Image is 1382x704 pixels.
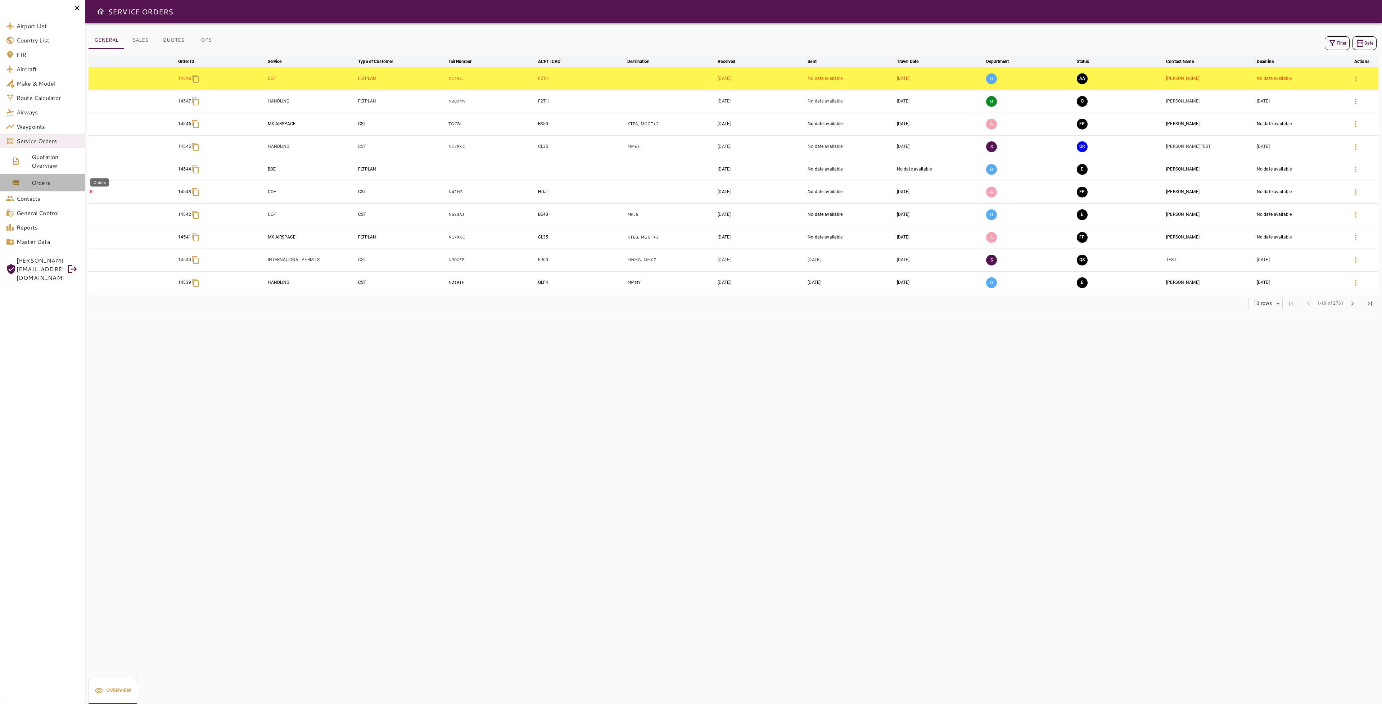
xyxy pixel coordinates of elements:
[716,90,806,113] td: [DATE]
[986,255,997,265] p: S
[17,256,63,282] span: [PERSON_NAME][EMAIL_ADDRESS][DOMAIN_NAME]
[1348,299,1357,308] span: chevron_right
[1347,115,1364,133] button: Details
[1365,299,1374,308] span: last_page
[627,121,715,127] p: KTPA, MGGT, KTMB, KLRD
[190,32,222,49] button: OPS
[1255,181,1345,203] td: No date available
[448,98,535,104] p: N200MV
[1347,206,1364,223] button: Details
[124,32,157,49] button: SALES
[537,226,626,249] td: CL35
[178,121,191,127] p: 14546
[448,280,535,286] p: N219TF
[17,137,79,145] span: Service Orders
[537,113,626,135] td: B350
[448,257,535,263] p: N900EE
[627,234,715,240] p: KTEB, MGGT, KTEB, MGGT
[266,113,357,135] td: MX AIRSPACE
[537,203,626,226] td: BE40
[1165,90,1255,113] td: [PERSON_NAME]
[17,108,79,117] span: Airways
[178,280,191,286] p: 14539
[1255,226,1345,249] td: No date available
[1165,203,1255,226] td: [PERSON_NAME]
[32,153,79,170] span: Quotation Overview
[806,90,895,113] td: No date available
[357,249,447,271] td: CST
[1165,158,1255,181] td: [PERSON_NAME]
[17,94,79,102] span: Route Calculator
[537,249,626,271] td: F900
[718,57,745,66] span: Received
[178,57,204,66] span: Order ID
[358,57,393,66] div: Type of Customer
[178,257,191,263] p: 14540
[266,158,357,181] td: BOE
[266,181,357,203] td: COF
[1165,113,1255,135] td: [PERSON_NAME]
[986,141,997,152] p: S
[266,90,357,113] td: HANDLING
[895,226,985,249] td: [DATE]
[1255,271,1345,294] td: [DATE]
[716,113,806,135] td: [DATE]
[1077,119,1088,130] button: FINAL PREPARATION
[1077,141,1088,152] button: QUOTE REQUESTED
[895,249,985,271] td: [DATE]
[1347,93,1364,110] button: Details
[627,57,659,66] span: Destination
[986,96,997,107] p: Q
[986,73,997,84] p: O
[266,271,357,294] td: HANDLING
[89,678,137,704] div: basic tabs example
[806,135,895,158] td: No date available
[448,57,481,66] span: Tail Number
[1077,57,1099,66] span: Status
[1300,295,1317,312] span: Previous Page
[357,181,447,203] td: CST
[357,67,447,90] td: FLTPLAN
[90,178,109,187] div: Orders
[895,271,985,294] td: [DATE]
[1077,209,1088,220] button: EXECUTION
[1347,138,1364,155] button: Details
[1077,255,1088,265] button: QUOTE SENT
[266,203,357,226] td: COF
[627,212,715,218] p: MKJS
[357,271,447,294] td: CST
[448,144,535,150] p: N179KC
[895,113,985,135] td: [DATE]
[895,203,985,226] td: [DATE]
[806,271,895,294] td: [DATE]
[357,90,447,113] td: FLTPLAN
[178,166,191,172] p: 14544
[357,113,447,135] td: CST
[986,232,997,243] p: A
[448,212,535,218] p: N523AJ
[537,90,626,113] td: F2TH
[716,67,806,90] td: [DATE]
[17,79,79,88] span: Make & Model
[1283,295,1300,312] span: First Page
[178,57,194,66] div: Order ID
[1077,232,1088,243] button: FINAL PREPARATION
[986,57,1018,66] span: Department
[1166,57,1194,66] div: Contact Name
[157,32,190,49] button: QUOTES
[1325,36,1350,50] button: Filter
[895,90,985,113] td: [DATE]
[986,209,997,220] p: O
[357,226,447,249] td: FLTPLAN
[17,237,79,246] span: Master Data
[716,271,806,294] td: [DATE]
[627,144,715,150] p: MMES
[357,135,447,158] td: CST
[1347,183,1364,201] button: Details
[1166,57,1203,66] span: Contact Name
[1352,36,1377,50] button: Date
[895,135,985,158] td: [DATE]
[89,32,222,49] div: basic tabs example
[89,678,137,704] button: Overview
[1255,249,1345,271] td: [DATE]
